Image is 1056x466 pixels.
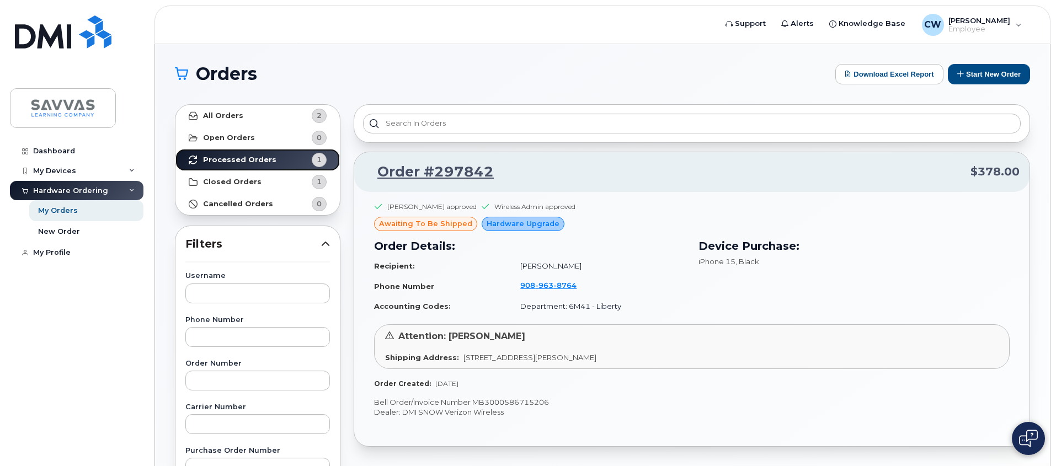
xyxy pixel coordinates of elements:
[374,282,434,291] strong: Phone Number
[364,162,494,182] a: Order #297842
[374,302,451,310] strong: Accounting Codes:
[203,156,276,164] strong: Processed Orders
[175,171,340,193] a: Closed Orders1
[374,407,1010,417] p: Dealer: DMI SNOW Verizon Wireless
[374,261,415,270] strong: Recipient:
[374,397,1010,408] p: Bell Order/Invoice Number MB3000586715206
[185,360,330,367] label: Order Number
[520,281,590,290] a: 9089638764
[970,164,1020,180] span: $378.00
[835,64,943,84] button: Download Excel Report
[379,218,472,229] span: awaiting to be shipped
[735,257,759,266] span: , Black
[463,353,596,362] span: [STREET_ADDRESS][PERSON_NAME]
[175,127,340,149] a: Open Orders0
[203,133,255,142] strong: Open Orders
[948,64,1030,84] button: Start New Order
[487,218,559,229] span: Hardware Upgrade
[698,257,735,266] span: iPhone 15
[494,202,575,211] div: Wireless Admin approved
[510,256,685,276] td: [PERSON_NAME]
[374,238,685,254] h3: Order Details:
[435,379,458,388] span: [DATE]
[203,178,262,186] strong: Closed Orders
[510,297,685,316] td: Department: 6M41 - Liberty
[317,132,322,143] span: 0
[185,404,330,411] label: Carrier Number
[520,281,577,290] span: 908
[374,379,431,388] strong: Order Created:
[185,272,330,280] label: Username
[185,236,321,252] span: Filters
[317,110,322,121] span: 2
[175,193,340,215] a: Cancelled Orders0
[1019,430,1038,447] img: Open chat
[385,353,459,362] strong: Shipping Address:
[535,281,553,290] span: 963
[185,447,330,454] label: Purchase Order Number
[317,154,322,165] span: 1
[196,66,257,82] span: Orders
[317,176,322,187] span: 1
[185,317,330,324] label: Phone Number
[175,105,340,127] a: All Orders2
[698,238,1010,254] h3: Device Purchase:
[175,149,340,171] a: Processed Orders1
[203,111,243,120] strong: All Orders
[317,199,322,209] span: 0
[398,331,525,341] span: Attention: [PERSON_NAME]
[363,114,1021,133] input: Search in orders
[203,200,273,208] strong: Cancelled Orders
[387,202,477,211] div: [PERSON_NAME] approved
[553,281,577,290] span: 8764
